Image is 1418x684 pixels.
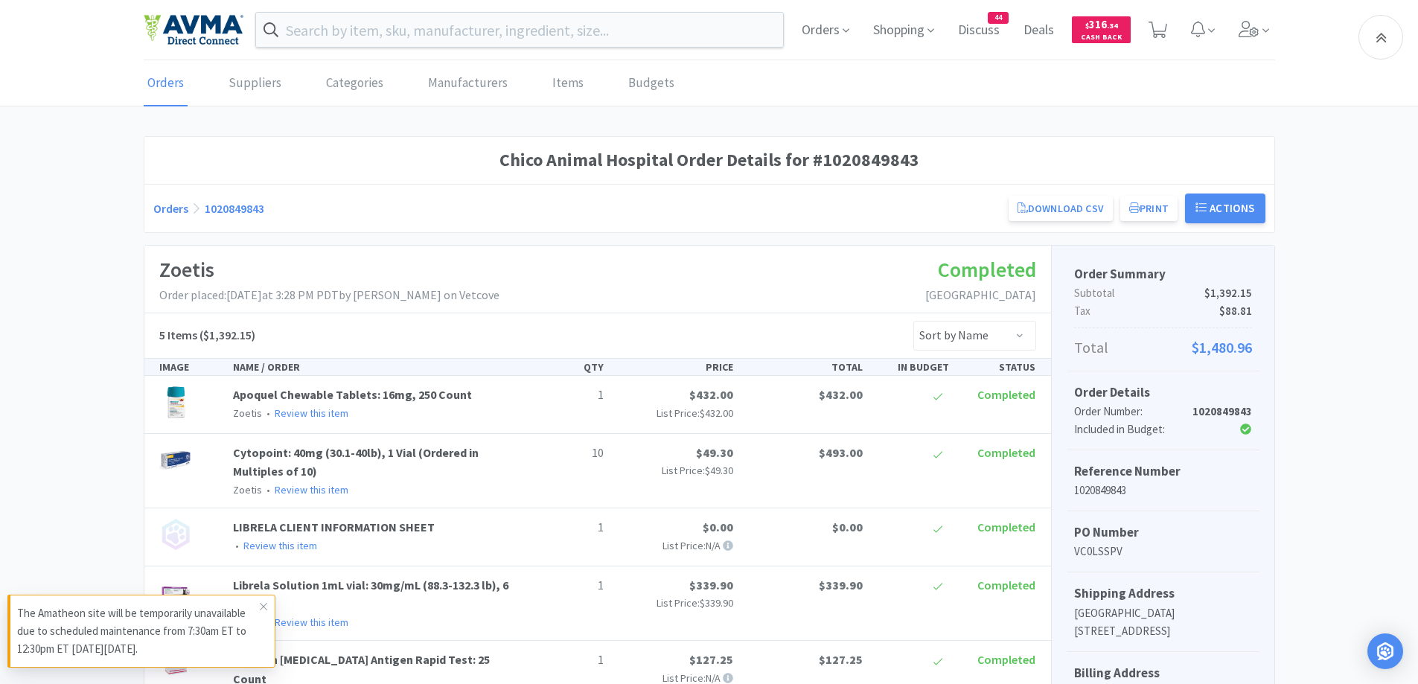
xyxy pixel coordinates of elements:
[610,359,739,375] div: PRICE
[1074,543,1252,560] p: VC0LSSPV
[1074,482,1252,499] p: 1020849843
[703,520,733,534] span: $0.00
[529,576,604,595] p: 1
[1185,194,1265,223] button: Actions
[616,462,733,479] p: List Price:
[159,518,192,551] img: no_image.png
[322,61,387,106] a: Categories
[1074,584,1252,604] h5: Shipping Address
[1074,604,1252,640] p: [GEOGRAPHIC_DATA] [STREET_ADDRESS]
[989,13,1008,23] span: 44
[144,14,243,45] img: e4e33dab9f054f5782a47901c742baa9_102.png
[977,387,1035,402] span: Completed
[689,387,733,402] span: $432.00
[159,286,499,305] p: Order placed: [DATE] at 3:28 PM PDT by [PERSON_NAME] on Vetcove
[1074,264,1252,284] h5: Order Summary
[159,576,192,609] img: 5fc0bacdf7044390bfa1595b82cb9775_593236.jpeg
[700,596,733,610] span: $339.90
[159,386,192,418] img: fc146469712d45738f4d6797b6cd308c_598477.png
[1074,461,1252,482] h5: Reference Number
[819,445,863,460] span: $493.00
[233,483,262,496] span: Zoetis
[869,359,955,375] div: IN BUDGET
[233,578,508,612] a: Librela Solution 1mL vial: 30mg/mL (88.3-132.3 lb), 6 count
[955,359,1041,375] div: STATUS
[625,61,678,106] a: Budgets
[256,13,784,47] input: Search by item, sku, manufacturer, ingredient, size...
[616,537,733,554] p: List Price: N/A
[977,520,1035,534] span: Completed
[17,604,260,658] p: The Amatheon site will be temporarily unavailable due to scheduled maintenance from 7:30am ET to ...
[1074,383,1252,403] h5: Order Details
[1367,633,1403,669] div: Open Intercom Messenger
[424,61,511,106] a: Manufacturers
[925,286,1036,305] p: [GEOGRAPHIC_DATA]
[1204,284,1252,302] span: $1,392.15
[819,578,863,592] span: $339.90
[819,387,863,402] span: $432.00
[977,652,1035,667] span: Completed
[275,406,348,420] a: Review this item
[696,445,733,460] span: $49.30
[1074,421,1192,438] div: Included in Budget:
[275,483,348,496] a: Review this item
[977,445,1035,460] span: Completed
[144,61,188,106] a: Orders
[529,386,604,405] p: 1
[1120,196,1178,221] button: Print
[1085,21,1089,31] span: $
[1072,10,1131,50] a: $316.34Cash Back
[1074,663,1252,683] h5: Billing Address
[819,652,863,667] span: $127.25
[705,464,733,477] span: $49.30
[275,616,348,629] a: Review this item
[159,326,255,345] h5: ($1,392.15)
[529,444,604,463] p: 10
[153,359,228,375] div: IMAGE
[938,256,1036,283] span: Completed
[952,24,1006,37] a: Discuss44
[264,406,272,420] span: •
[700,406,733,420] span: $432.00
[233,445,479,479] a: Cytopoint: 40mg (30.1-40lb), 1 Vial (Ordered in Multiples of 10)
[977,578,1035,592] span: Completed
[1219,302,1252,320] span: $88.81
[616,595,733,611] p: List Price:
[1192,336,1252,359] span: $1,480.96
[233,406,262,420] span: Zoetis
[233,387,472,402] a: Apoquel Chewable Tablets: 16mg, 250 Count
[739,359,869,375] div: TOTAL
[1107,21,1118,31] span: . 34
[159,327,197,342] span: 5 Items
[1074,403,1192,421] div: Order Number:
[1081,33,1122,43] span: Cash Back
[523,359,610,375] div: QTY
[549,61,587,106] a: Items
[159,444,192,476] img: d68059bb95f34f6ca8f79a017dff92f3_527055.jpeg
[689,652,733,667] span: $127.25
[1074,336,1252,359] p: Total
[1074,284,1252,302] p: Subtotal
[1018,24,1060,37] a: Deals
[264,483,272,496] span: •
[529,651,604,670] p: 1
[529,518,604,537] p: 1
[832,520,863,534] span: $0.00
[153,201,188,216] a: Orders
[1009,196,1113,221] a: Download CSV
[1085,17,1118,31] span: 316
[159,253,499,287] h1: Zoetis
[233,539,241,552] span: •
[227,359,523,375] div: NAME / ORDER
[1074,522,1252,543] h5: PO Number
[1074,302,1252,320] p: Tax
[1192,404,1252,418] strong: 1020849843
[153,146,1265,174] h1: Chico Animal Hospital Order Details for #1020849843
[225,61,285,106] a: Suppliers
[233,520,435,534] span: LIBRELA CLIENT INFORMATION SHEET
[205,201,264,216] a: 1020849843
[243,539,317,552] a: Review this item
[616,405,733,421] p: List Price:
[689,578,733,592] span: $339.90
